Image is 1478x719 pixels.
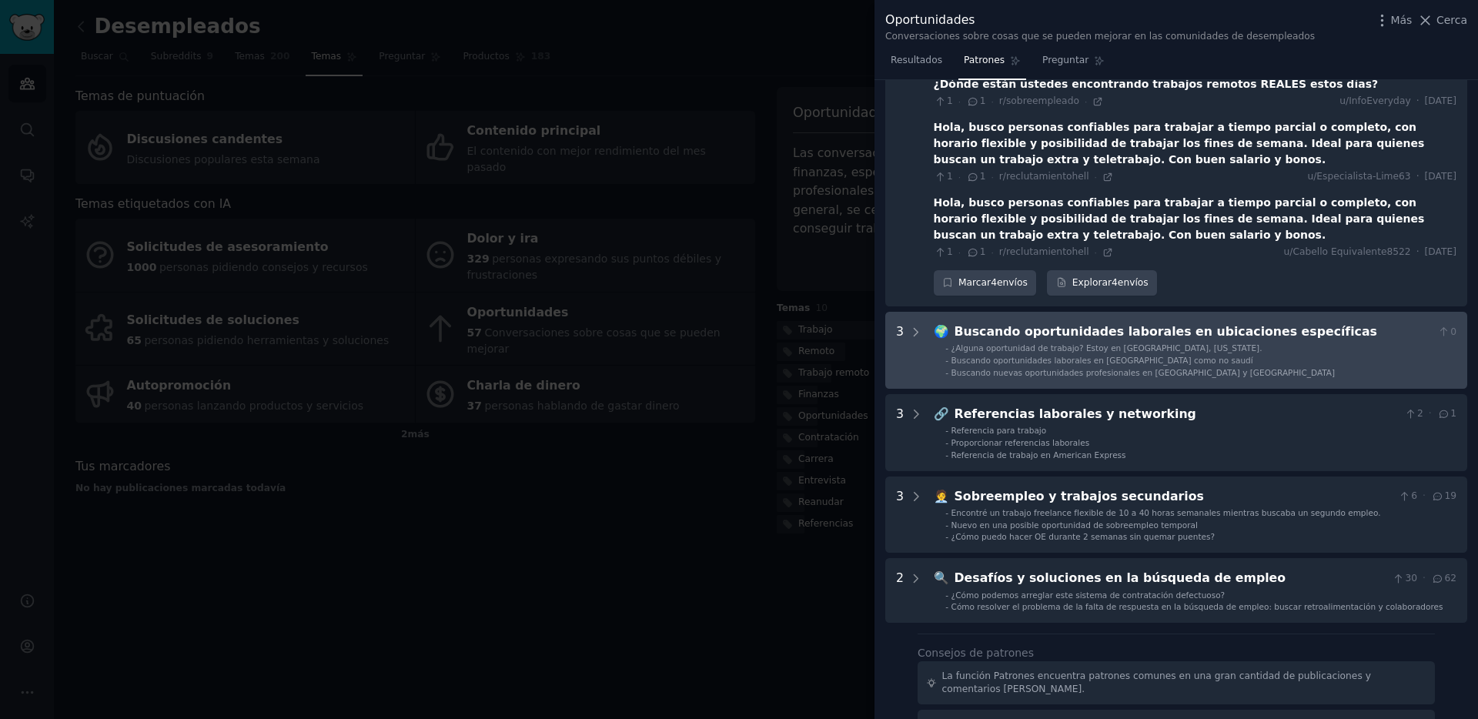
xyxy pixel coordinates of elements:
font: 1 [947,95,953,106]
font: 3 [896,324,904,339]
font: · [1416,246,1419,257]
font: Hola, busco personas confiables para trabajar a tiempo parcial o completo, con horario flexible y... [934,121,1425,166]
font: Nuevo en una posible oportunidad de sobreempleo temporal [951,520,1198,530]
font: 0 [1450,326,1456,337]
font: Buscando nuevas oportunidades profesionales en [GEOGRAPHIC_DATA] y [GEOGRAPHIC_DATA] [951,368,1336,377]
font: · [958,248,961,257]
font: Hola, busco personas confiables para trabajar a tiempo parcial o completo, con horario flexible y... [934,196,1425,241]
font: 2 [896,570,904,585]
font: · [1416,95,1419,106]
font: 62 [1444,573,1456,584]
font: Preguntar [1042,55,1088,65]
font: Referencias laborales y networking [955,406,1196,421]
font: - [945,438,948,447]
font: 1 [980,171,986,182]
font: · [958,97,961,106]
button: Marcar4 envíos [934,270,1037,296]
button: Cerca [1417,12,1467,28]
font: - [945,343,948,353]
a: Patrones [958,48,1026,80]
font: Marcar [958,277,991,288]
font: 🔗 [934,406,949,421]
font: · [1095,248,1097,257]
font: [DATE] [1425,95,1456,106]
font: · [958,172,961,182]
font: 🧑‍💼 [934,489,949,503]
font: · [1095,172,1097,182]
font: Buscando oportunidades laborales en [GEOGRAPHIC_DATA] como no saudí [951,356,1253,365]
font: Oportunidades [885,12,975,27]
font: - [945,602,948,611]
font: 3 [896,489,904,503]
font: Cerca [1436,14,1467,26]
font: [DATE] [1425,246,1456,257]
font: 4 [1112,277,1118,288]
font: - [945,356,948,365]
font: · [1423,490,1426,501]
font: · [1423,573,1426,584]
button: Más [1374,12,1412,28]
font: Cómo resolver el problema de la falta de respuesta en la búsqueda de empleo: buscar retroalimenta... [951,602,1443,611]
font: · [1416,171,1419,182]
font: - [945,590,948,600]
font: 1 [947,246,953,257]
a: Resultados [885,48,948,80]
font: 1 [980,95,986,106]
font: envíos [1118,277,1149,288]
font: [DATE] [1425,171,1456,182]
font: 30 [1405,573,1417,584]
font: Desafíos y soluciones en la búsqueda de empleo [955,570,1286,585]
font: 3 [896,406,904,421]
font: Referencia de trabajo en American Express [951,450,1126,460]
font: - [945,520,948,530]
font: Patrones [964,55,1005,65]
a: Preguntar [1037,48,1110,80]
font: 6 [1411,490,1417,501]
font: r/reclutamientohell [999,246,1089,257]
font: 1 [947,171,953,182]
font: envíos [997,277,1028,288]
font: u/InfoEveryday [1339,95,1410,106]
font: - [945,532,948,541]
font: Proporcionar referencias laborales [951,438,1090,447]
font: u/Cabello Equivalente8522 [1284,246,1411,257]
font: La función Patrones encuentra patrones comunes en una gran cantidad de publicaciones y comentario... [942,671,1371,695]
font: 🌍 [934,324,949,339]
font: · [1429,408,1432,419]
font: · [1085,97,1087,106]
font: · [991,97,993,106]
font: Explorar [1072,277,1112,288]
font: 🔍 [934,570,949,585]
a: Explorar4 envíos [1047,270,1157,296]
font: Buscando oportunidades laborales en ubicaciones específicas [955,324,1377,339]
font: Referencia para trabajo [951,426,1047,435]
font: 19 [1444,490,1456,501]
font: · [991,172,993,182]
font: 1 [980,246,986,257]
font: ¿Dónde están ustedes encontrando trabajos remotos REALES estos días? [934,78,1379,90]
font: ¿Cómo puedo hacer OE durante 2 semanas sin quemar puentes? [951,532,1215,541]
font: Sobreempleo y trabajos secundarios [955,489,1204,503]
font: u/Especialista-Lime63 [1307,171,1410,182]
font: r/reclutamientohell [999,171,1089,182]
font: 2 [1417,408,1423,419]
font: ¿Alguna oportunidad de trabajo? Estoy en [GEOGRAPHIC_DATA], [US_STATE]. [951,343,1262,353]
font: - [945,368,948,377]
font: - [945,508,948,517]
font: - [945,426,948,435]
font: - [945,450,948,460]
font: 1 [1450,408,1456,419]
font: Más [1390,14,1412,26]
font: · [991,248,993,257]
font: Encontré un trabajo freelance flexible de 10 a 40 horas semanales mientras buscaba un segundo emp... [951,508,1381,517]
font: Consejos de patrones [918,647,1034,659]
font: Conversaciones sobre cosas que se pueden mejorar en las comunidades de desempleados [885,31,1315,42]
font: ¿Cómo podemos arreglar este sistema de contratación defectuoso? [951,590,1226,600]
font: Resultados [891,55,942,65]
font: 4 [991,277,997,288]
font: r/sobreempleado [999,95,1079,106]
